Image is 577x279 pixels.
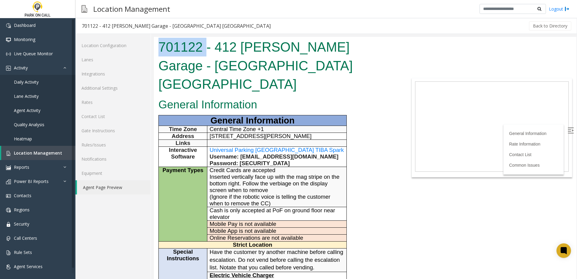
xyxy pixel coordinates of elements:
img: logout [565,6,569,12]
a: Universal Parking [GEOGRAPHIC_DATA] TIBA Spark [56,111,190,116]
span: Electric Vehicle Charger [56,235,120,242]
span: Rule Sets [14,249,32,255]
span: Mobile Pay is not available [56,184,123,190]
img: 'icon' [6,194,11,198]
a: General Information [355,94,393,99]
a: Lanes [75,53,151,67]
span: Regions [14,207,30,213]
span: Have the customer try another machine before calling escalation. Do not vend before calling the e... [56,212,190,234]
span: Strict Location [79,205,119,211]
img: 'icon' [6,52,11,56]
h3: Location Management [90,2,173,16]
span: Payment Types [8,130,49,136]
a: Location Management [1,146,75,160]
a: Gate Instructions [75,123,151,138]
span: Activity [14,65,28,71]
img: 'icon' [6,208,11,213]
img: 'icon' [6,151,11,156]
span: Dashboard [14,22,36,28]
a: Agent Page Preview [77,180,151,194]
a: Location Configuration [75,38,151,53]
span: Live Queue Monitor [14,51,53,56]
span: Monitoring [14,37,35,42]
span: General Information [56,79,141,88]
span: Time Zone [15,89,43,95]
span: Online Reservations are not available [56,198,149,204]
img: 'icon' [6,265,11,269]
a: Logout [549,6,569,12]
span: (Ignore if the robotic voice is telling the customer when to remove the CC) [56,157,177,170]
img: 'icon' [6,222,11,227]
img: 'icon' [6,179,11,184]
span: Agent Services [14,264,43,269]
span: Credit Cards are accepted Inserted vertically face up with the mag stripe on the bottom right. Fo... [56,130,186,156]
span: Call Centers [14,235,37,241]
a: Contact List [355,115,378,120]
span: Central Time Zone +1 [56,89,110,95]
span: Address [18,96,40,102]
div: 701122 - 412 [PERSON_NAME] Garage - [GEOGRAPHIC_DATA] [GEOGRAPHIC_DATA] [82,22,271,30]
span: Interactive Software [15,110,43,123]
span: Password: [SECURITY_DATA] [56,123,136,130]
img: Open/Close Sidebar Menu [414,91,420,97]
span: Reports [14,164,29,170]
a: Notifications [75,152,151,166]
h1: 701122 - 412 [PERSON_NAME] Garage - [GEOGRAPHIC_DATA] [GEOGRAPHIC_DATA] [5,1,242,57]
a: Integrations [75,67,151,81]
span: Location Management [14,150,62,156]
a: Common Issues [355,126,386,131]
span: Universal Parking [GEOGRAPHIC_DATA] TIBA Spark [56,110,190,116]
span: Cash is only accepted at PoF on ground floor near elevator [56,170,181,183]
img: 'icon' [6,250,11,255]
img: 'icon' [6,165,11,170]
span: Username: [EMAIL_ADDRESS][DOMAIN_NAME] [56,117,185,123]
img: 'icon' [6,37,11,42]
img: 'icon' [6,23,11,28]
span: Mobile App is not available [56,191,123,197]
span: Daily Activity [14,79,39,85]
span: Security [14,221,29,227]
button: Back to Directory [529,21,571,30]
a: Rate Information [355,105,387,110]
h2: General Information [5,60,242,76]
span: Quality Analysis [14,122,44,127]
img: 'icon' [6,236,11,241]
a: Rates [75,95,151,109]
span: Lane Activity [14,93,39,99]
img: pageIcon [81,2,87,16]
span: Power BI Reports [14,178,49,184]
span: Heatmap [14,136,32,142]
a: Equipment [75,166,151,180]
span: Agent Activity [14,107,40,113]
span: Links [22,103,37,109]
a: Additional Settings [75,81,151,95]
img: 'icon' [6,66,11,71]
span: Special Instructions [13,212,45,225]
span: [STREET_ADDRESS][PERSON_NAME] [56,96,158,102]
a: Contact List [75,109,151,123]
span: Contacts [14,193,31,198]
a: Rules/Issues [75,138,151,152]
